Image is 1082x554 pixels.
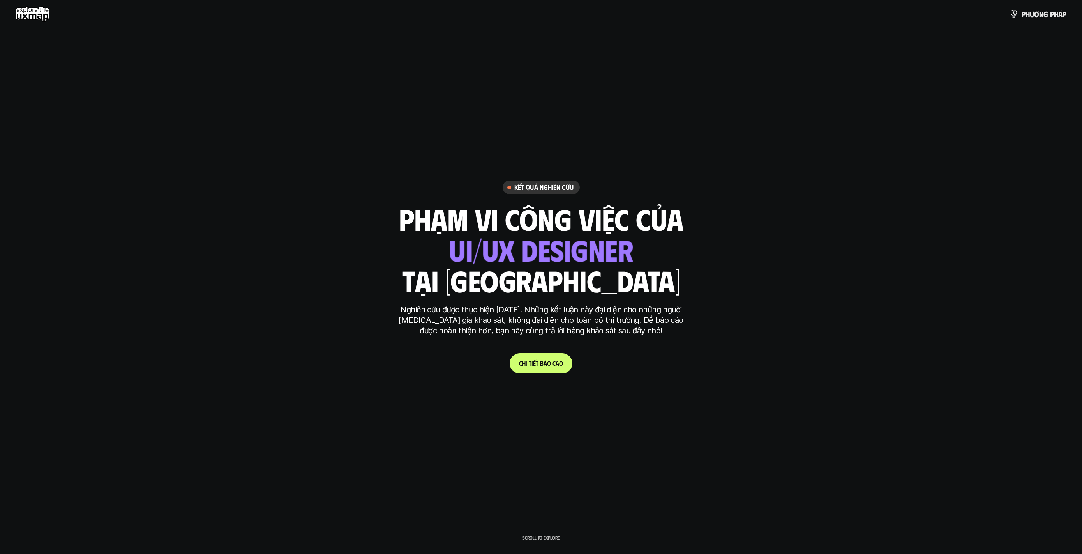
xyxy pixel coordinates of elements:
span: g [1043,10,1048,18]
span: c [552,359,556,367]
a: phươngpháp [1009,6,1066,22]
span: ư [1030,10,1034,18]
span: i [526,359,527,367]
span: n [1039,10,1043,18]
span: p [1063,10,1066,18]
span: b [540,359,544,367]
span: C [519,359,522,367]
span: p [1050,10,1054,18]
span: h [522,359,526,367]
span: p [1022,10,1026,18]
span: á [1058,10,1063,18]
span: t [529,359,531,367]
span: á [544,359,547,367]
a: Chitiếtbáocáo [510,353,572,373]
span: h [1054,10,1058,18]
span: ế [533,359,536,367]
h1: phạm vi công việc của [399,202,683,235]
span: á [556,359,559,367]
h6: Kết quả nghiên cứu [514,183,574,192]
span: i [531,359,533,367]
p: Nghiên cứu được thực hiện [DATE]. Những kết luận này đại diện cho những người [MEDICAL_DATA] gia ... [395,304,687,336]
span: ơ [1034,10,1039,18]
h1: tại [GEOGRAPHIC_DATA] [402,264,680,297]
p: Scroll to explore [522,535,560,540]
span: o [559,359,563,367]
span: h [1026,10,1030,18]
span: o [547,359,551,367]
span: t [536,359,538,367]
